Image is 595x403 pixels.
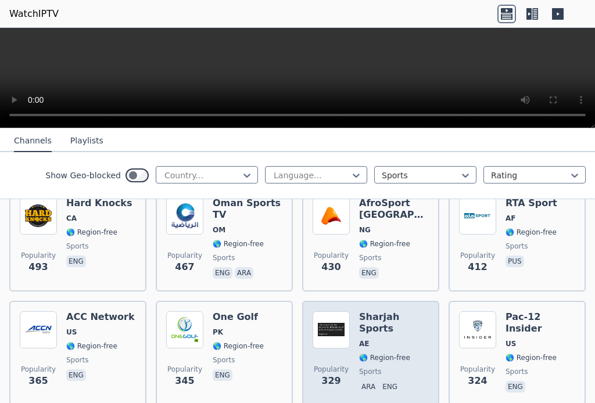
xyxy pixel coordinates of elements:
[66,228,117,237] span: 🌎 Region-free
[66,311,135,323] h6: ACC Network
[468,374,487,388] span: 324
[359,381,378,393] p: ara
[66,341,117,351] span: 🌎 Region-free
[506,311,575,334] h6: Pac-12 Insider
[9,7,59,21] a: WatchIPTV
[321,260,340,274] span: 430
[66,369,86,381] p: eng
[506,242,528,251] span: sports
[213,225,225,235] span: OM
[66,256,86,267] p: eng
[359,267,379,279] p: eng
[506,228,557,237] span: 🌎 Region-free
[506,353,557,362] span: 🌎 Region-free
[459,197,496,235] img: RTA Sport
[21,365,56,374] span: Popularity
[66,197,132,209] h6: Hard Knocks
[28,260,48,274] span: 493
[359,339,369,348] span: AE
[506,197,557,209] h6: RTA Sport
[167,251,202,260] span: Popularity
[66,242,88,251] span: sports
[506,381,525,393] p: eng
[468,260,487,274] span: 412
[213,341,264,351] span: 🌎 Region-free
[66,355,88,365] span: sports
[506,367,528,376] span: sports
[213,197,282,221] h6: Oman Sports TV
[213,239,264,249] span: 🌎 Region-free
[213,253,235,262] span: sports
[14,130,52,152] button: Channels
[314,365,349,374] span: Popularity
[506,214,515,223] span: AF
[359,239,410,249] span: 🌎 Region-free
[213,355,235,365] span: sports
[321,374,340,388] span: 329
[314,251,349,260] span: Popularity
[359,225,371,235] span: NG
[359,353,410,362] span: 🌎 Region-free
[313,311,350,348] img: Sharjah Sports
[21,251,56,260] span: Popularity
[235,267,253,279] p: ara
[166,311,203,348] img: One Golf
[66,214,77,223] span: CA
[70,130,103,152] button: Playlists
[213,311,264,323] h6: One Golf
[459,311,496,348] img: Pac-12 Insider
[506,339,516,348] span: US
[167,365,202,374] span: Popularity
[460,251,495,260] span: Popularity
[213,267,232,279] p: eng
[66,328,77,337] span: US
[460,365,495,374] span: Popularity
[175,260,194,274] span: 467
[506,256,524,267] p: pus
[213,369,232,381] p: eng
[166,197,203,235] img: Oman Sports TV
[175,374,194,388] span: 345
[45,170,121,181] label: Show Geo-blocked
[359,311,429,334] h6: Sharjah Sports
[359,197,429,221] h6: AfroSport [GEOGRAPHIC_DATA]
[20,311,57,348] img: ACC Network
[213,328,223,337] span: PK
[20,197,57,235] img: Hard Knocks
[313,197,350,235] img: AfroSport Nigeria
[28,374,48,388] span: 365
[359,367,381,376] span: sports
[359,253,381,262] span: sports
[380,381,400,393] p: eng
